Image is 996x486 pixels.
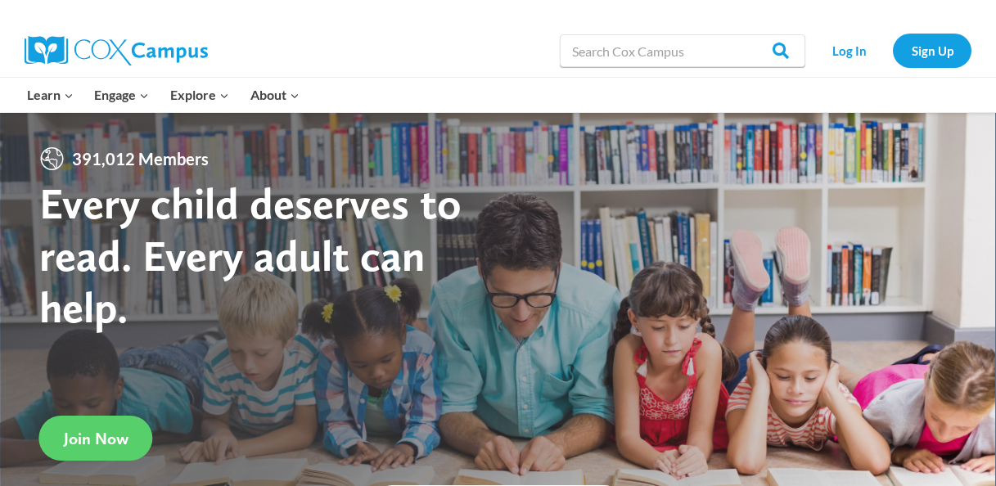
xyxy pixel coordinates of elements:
[94,84,149,106] span: Engage
[560,34,805,67] input: Search Cox Campus
[65,146,215,172] span: 391,012 Members
[813,34,885,67] a: Log In
[170,84,229,106] span: Explore
[27,84,74,106] span: Learn
[25,36,208,65] img: Cox Campus
[39,416,153,461] a: Join Now
[64,429,128,448] span: Join Now
[16,78,309,112] nav: Primary Navigation
[813,34,971,67] nav: Secondary Navigation
[39,177,462,333] strong: Every child deserves to read. Every adult can help.
[250,84,300,106] span: About
[893,34,971,67] a: Sign Up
